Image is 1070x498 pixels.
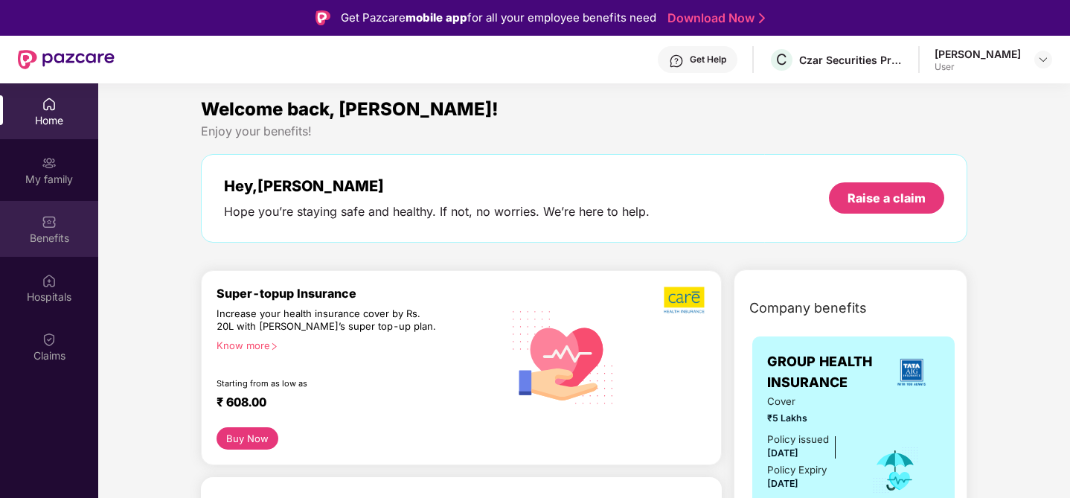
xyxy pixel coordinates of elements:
div: [PERSON_NAME] [935,47,1021,61]
img: b5dec4f62d2307b9de63beb79f102df3.png [664,286,706,314]
div: Get Pazcare for all your employee benefits need [341,9,656,27]
img: svg+xml;base64,PHN2ZyBpZD0iSG9tZSIgeG1sbnM9Imh0dHA6Ly93d3cudzMub3JnLzIwMDAvc3ZnIiB3aWR0aD0iMjAiIG... [42,97,57,112]
span: Cover [767,394,851,409]
span: GROUP HEALTH INSURANCE [767,351,882,394]
img: svg+xml;base64,PHN2ZyBpZD0iQmVuZWZpdHMiIHhtbG5zPSJodHRwOi8vd3d3LnczLm9yZy8yMDAwL3N2ZyIgd2lkdGg9Ij... [42,214,57,229]
img: Logo [315,10,330,25]
span: [DATE] [767,447,798,459]
div: Know more [217,339,493,350]
span: right [270,342,278,351]
a: Download Now [667,10,760,26]
img: svg+xml;base64,PHN2ZyBpZD0iSG9zcGl0YWxzIiB4bWxucz0iaHR0cDovL3d3dy53My5vcmcvMjAwMC9zdmciIHdpZHRoPS... [42,273,57,288]
img: insurerLogo [891,352,932,392]
img: svg+xml;base64,PHN2ZyBpZD0iSGVscC0zMngzMiIgeG1sbnM9Imh0dHA6Ly93d3cudzMub3JnLzIwMDAvc3ZnIiB3aWR0aD... [669,54,684,68]
div: Policy issued [767,432,829,447]
img: icon [871,446,920,495]
img: svg+xml;base64,PHN2ZyBpZD0iQ2xhaW0iIHhtbG5zPSJodHRwOi8vd3d3LnczLm9yZy8yMDAwL3N2ZyIgd2lkdGg9IjIwIi... [42,332,57,347]
div: Starting from as low as [217,378,439,389]
div: Hey, [PERSON_NAME] [224,177,650,195]
span: Welcome back, [PERSON_NAME]! [201,98,499,120]
span: [DATE] [767,478,798,489]
div: Enjoy your benefits! [201,124,968,139]
span: Company benefits [749,298,867,319]
div: ₹ 608.00 [217,395,487,412]
span: C [776,51,787,68]
img: Stroke [759,10,765,26]
img: svg+xml;base64,PHN2ZyB4bWxucz0iaHR0cDovL3d3dy53My5vcmcvMjAwMC9zdmciIHhtbG5zOnhsaW5rPSJodHRwOi8vd3... [502,294,625,418]
div: Raise a claim [848,190,926,206]
img: New Pazcare Logo [18,50,115,69]
div: Super-topup Insurance [217,286,502,301]
div: Hope you’re staying safe and healthy. If not, no worries. We’re here to help. [224,204,650,220]
img: svg+xml;base64,PHN2ZyBpZD0iRHJvcGRvd24tMzJ4MzIiIHhtbG5zPSJodHRwOi8vd3d3LnczLm9yZy8yMDAwL3N2ZyIgd2... [1037,54,1049,66]
button: Buy Now [217,427,278,450]
div: Policy Expiry [767,462,827,478]
div: User [935,61,1021,73]
strong: mobile app [406,10,467,25]
img: svg+xml;base64,PHN2ZyB3aWR0aD0iMjAiIGhlaWdodD0iMjAiIHZpZXdCb3g9IjAgMCAyMCAyMCIgZmlsbD0ibm9uZSIgeG... [42,156,57,170]
div: Get Help [690,54,726,66]
div: Czar Securities Private Limited [799,53,903,67]
span: ₹5 Lakhs [767,411,851,425]
div: Increase your health insurance cover by Rs. 20L with [PERSON_NAME]’s super top-up plan. [217,307,438,333]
